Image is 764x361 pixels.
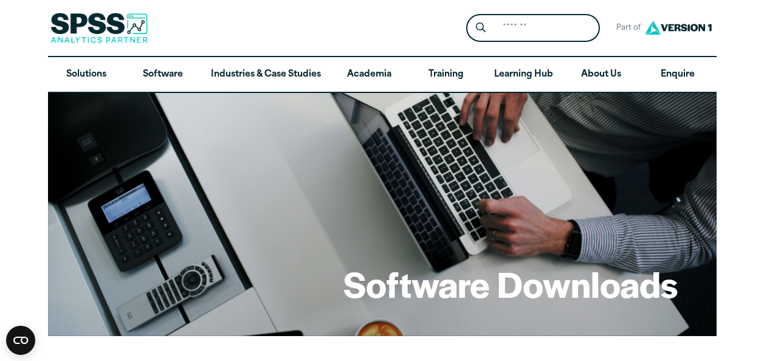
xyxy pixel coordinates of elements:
[476,22,486,33] svg: Search magnifying glass icon
[48,57,125,92] a: Solutions
[563,57,639,92] a: About Us
[484,57,563,92] a: Learning Hub
[407,57,484,92] a: Training
[642,16,715,39] img: Version1 Logo
[466,14,600,43] form: Site Header Search Form
[6,326,35,355] button: Open CMP widget
[201,57,331,92] a: Industries & Case Studies
[639,57,716,92] a: Enquire
[469,17,492,40] button: Search magnifying glass icon
[610,19,642,37] span: Part of
[125,57,201,92] a: Software
[343,260,678,308] h1: Software Downloads
[331,57,407,92] a: Academia
[48,57,717,92] nav: Desktop version of site main menu
[50,13,148,43] img: SPSS Analytics Partner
